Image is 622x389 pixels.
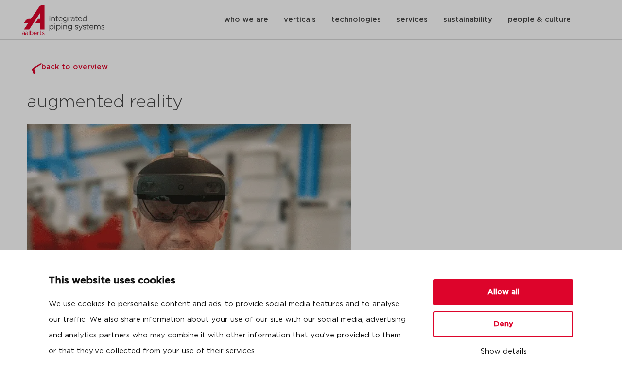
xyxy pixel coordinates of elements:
[433,311,573,337] button: Deny
[27,91,351,114] h2: augmented reality
[433,343,573,360] button: Show details
[433,279,573,305] button: Allow all
[49,273,410,289] p: This website uses cookies
[28,63,112,75] a: back to overview
[49,297,410,359] p: We use cookies to personalise content and ads, to provide social media features and to analyse ou...
[41,63,108,75] span: back to overview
